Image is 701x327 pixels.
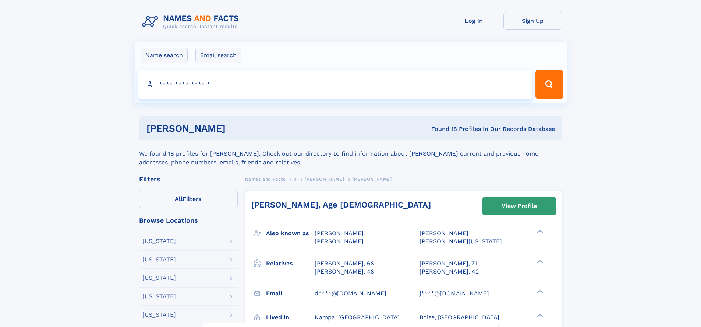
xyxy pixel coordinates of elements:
a: Log In [445,12,503,30]
span: All [175,195,183,202]
div: ❯ [535,289,544,294]
span: [PERSON_NAME] [419,230,468,237]
label: Email search [195,48,241,63]
div: Found 18 Profiles In Our Records Database [328,125,555,133]
div: ❯ [535,229,544,234]
span: [PERSON_NAME] [353,177,392,182]
div: [US_STATE] [142,275,176,281]
a: [PERSON_NAME], 48 [315,268,374,276]
h3: Relatives [266,257,315,270]
h1: [PERSON_NAME] [146,124,329,133]
img: Logo Names and Facts [139,12,245,32]
div: ❯ [535,259,544,264]
label: Filters [139,191,238,208]
h3: Also known as [266,227,315,240]
a: [PERSON_NAME], 68 [315,260,374,268]
div: We found 18 profiles for [PERSON_NAME]. Check out our directory to find information about [PERSON... [139,140,562,167]
span: J [294,177,297,182]
span: Nampa, [GEOGRAPHIC_DATA] [315,314,400,321]
a: Names and Facts [245,174,286,184]
div: [US_STATE] [142,257,176,262]
div: ❯ [535,313,544,318]
a: [PERSON_NAME], 42 [419,268,479,276]
span: [PERSON_NAME] [305,177,344,182]
a: J [294,174,297,184]
span: [PERSON_NAME] [315,238,364,245]
span: [PERSON_NAME] [315,230,364,237]
a: [PERSON_NAME] [305,174,344,184]
h3: Email [266,287,315,300]
div: [US_STATE] [142,312,176,318]
a: Sign Up [503,12,562,30]
span: Boise, [GEOGRAPHIC_DATA] [419,314,499,321]
h3: Lived in [266,311,315,324]
a: View Profile [483,197,556,215]
div: Filters [139,176,238,182]
div: [US_STATE] [142,238,176,244]
div: [US_STATE] [142,293,176,299]
div: Browse Locations [139,217,238,224]
a: [PERSON_NAME], Age [DEMOGRAPHIC_DATA] [251,200,431,209]
label: Name search [141,48,188,63]
a: [PERSON_NAME], 71 [419,260,477,268]
div: View Profile [502,198,537,215]
span: [PERSON_NAME][US_STATE] [419,238,502,245]
button: Search Button [535,70,563,99]
input: search input [138,70,532,99]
